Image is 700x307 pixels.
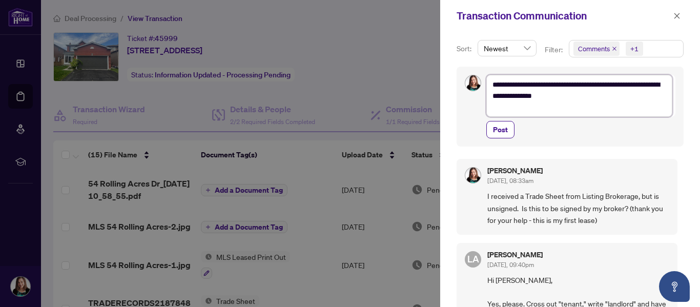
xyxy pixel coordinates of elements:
[467,252,479,266] span: LA
[659,271,690,302] button: Open asap
[465,75,481,91] img: Profile Icon
[578,44,610,54] span: Comments
[673,12,681,19] span: close
[465,168,481,183] img: Profile Icon
[484,40,530,56] span: Newest
[573,42,620,56] span: Comments
[487,167,543,174] h5: [PERSON_NAME]
[457,43,473,54] p: Sort:
[487,177,533,185] span: [DATE], 08:33am
[612,46,617,51] span: close
[630,44,639,54] div: +1
[487,190,669,226] span: I received a Trade Sheet from Listing Brokerage, but is unsigned. Is this to be signed by my brok...
[457,8,670,24] div: Transaction Communication
[545,44,564,55] p: Filter:
[493,121,508,138] span: Post
[486,121,514,138] button: Post
[487,261,534,269] span: [DATE], 09:40pm
[487,251,543,258] h5: [PERSON_NAME]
